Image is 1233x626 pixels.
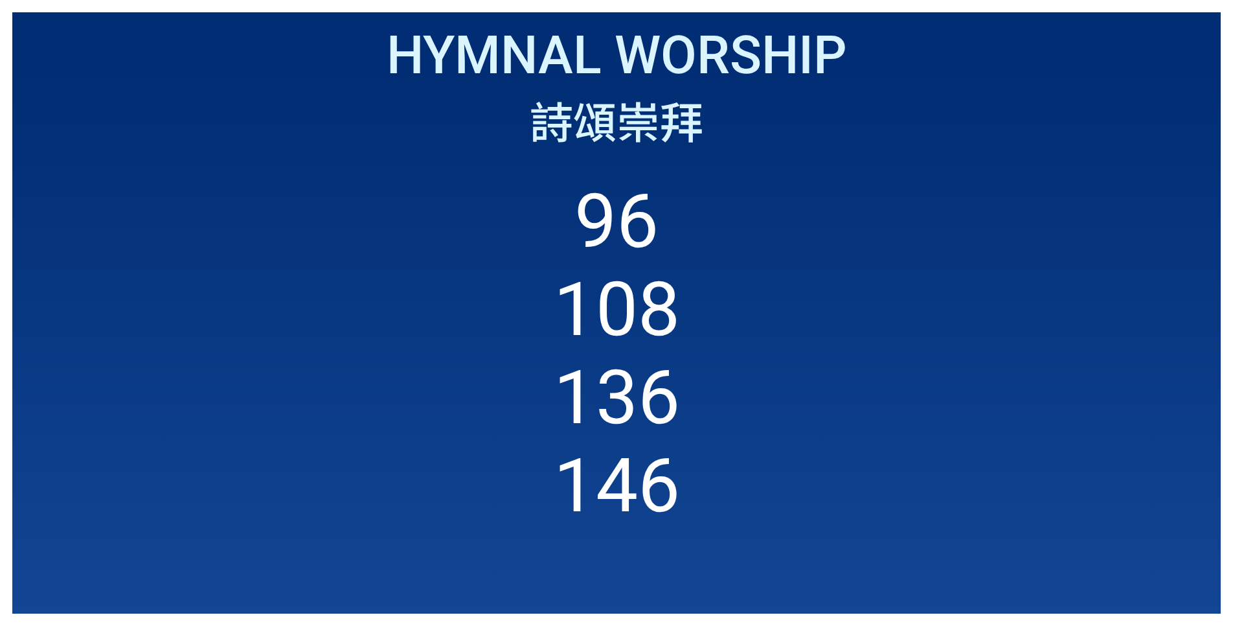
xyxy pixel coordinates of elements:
[554,353,680,441] li: 136
[554,265,680,353] li: 108
[574,177,659,265] li: 96
[530,88,703,151] span: 詩頌崇拜
[554,441,680,529] li: 146
[387,25,847,86] span: Hymnal Worship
